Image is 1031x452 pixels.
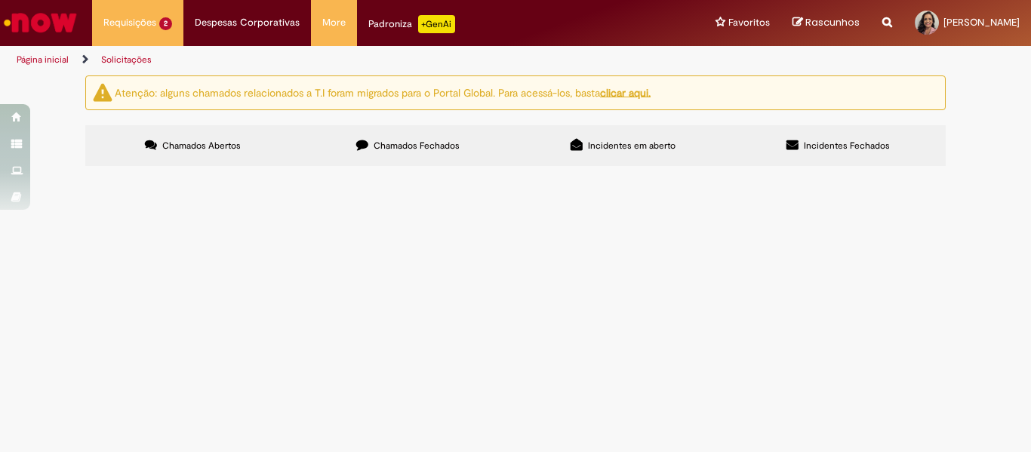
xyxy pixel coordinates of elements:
[728,15,770,30] span: Favoritos
[162,140,241,152] span: Chamados Abertos
[103,15,156,30] span: Requisições
[600,85,651,99] a: clicar aqui.
[11,46,676,74] ul: Trilhas de página
[101,54,152,66] a: Solicitações
[368,15,455,33] div: Padroniza
[804,140,890,152] span: Incidentes Fechados
[2,8,79,38] img: ServiceNow
[805,15,860,29] span: Rascunhos
[115,85,651,99] ng-bind-html: Atenção: alguns chamados relacionados a T.I foram migrados para o Portal Global. Para acessá-los,...
[159,17,172,30] span: 2
[322,15,346,30] span: More
[943,16,1020,29] span: [PERSON_NAME]
[588,140,676,152] span: Incidentes em aberto
[195,15,300,30] span: Despesas Corporativas
[418,15,455,33] p: +GenAi
[17,54,69,66] a: Página inicial
[374,140,460,152] span: Chamados Fechados
[792,16,860,30] a: Rascunhos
